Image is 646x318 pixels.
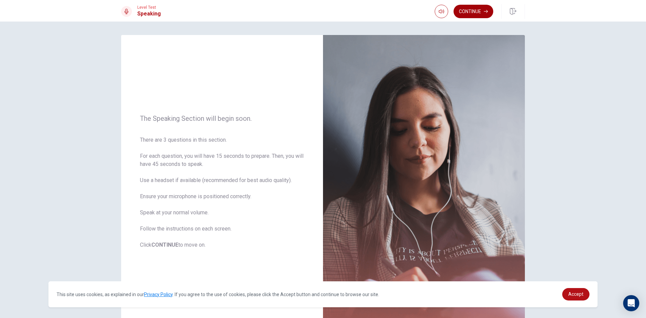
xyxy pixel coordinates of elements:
div: cookieconsent [48,281,598,307]
button: Continue [454,5,493,18]
b: CONTINUE [151,242,178,248]
a: Privacy Policy [144,292,173,297]
span: This site uses cookies, as explained in our . If you agree to the use of cookies, please click th... [57,292,379,297]
span: The Speaking Section will begin soon. [140,114,304,122]
div: Open Intercom Messenger [623,295,639,311]
span: There are 3 questions in this section. For each question, you will have 15 seconds to prepare. Th... [140,136,304,249]
span: Accept [568,291,583,297]
h1: Speaking [137,10,161,18]
a: dismiss cookie message [562,288,589,301]
span: Level Test [137,5,161,10]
